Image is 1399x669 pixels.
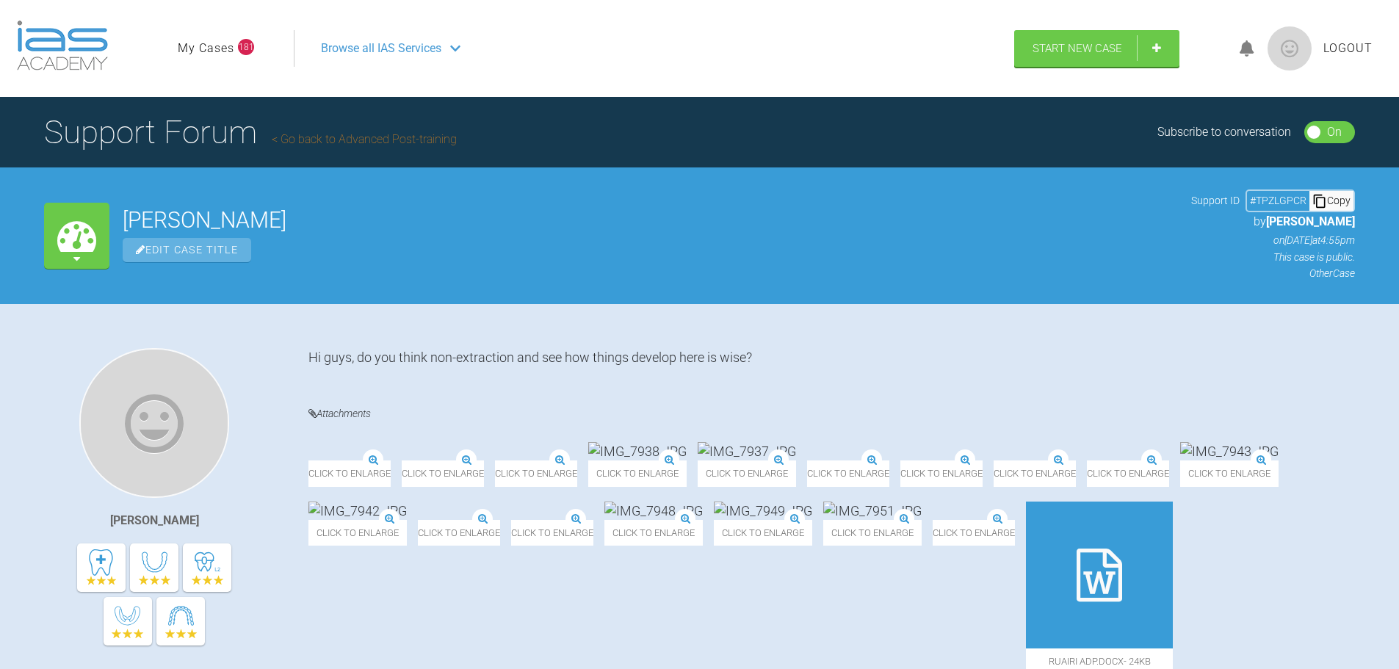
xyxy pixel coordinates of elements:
[1033,42,1122,55] span: Start New Case
[308,348,1355,383] div: Hi guys, do you think non-extraction and see how things develop here is wise?
[1087,460,1169,486] span: Click to enlarge
[1327,123,1342,142] div: On
[823,520,922,546] span: Click to enlarge
[900,460,983,486] span: Click to enlarge
[714,502,812,520] img: IMG_7949.JPG
[1191,265,1355,281] p: Other Case
[1268,26,1312,70] img: profile.png
[418,520,500,546] span: Click to enlarge
[238,39,254,55] span: 181
[807,460,889,486] span: Click to enlarge
[272,132,457,146] a: Go back to Advanced Post-training
[1247,192,1309,209] div: # TPZLGPCR
[823,502,922,520] img: IMG_7951.JPG
[402,460,484,486] span: Click to enlarge
[1323,39,1373,58] a: Logout
[44,106,457,158] h1: Support Forum
[1191,192,1240,209] span: Support ID
[1191,249,1355,265] p: This case is public.
[604,502,703,520] img: IMG_7948.JPG
[1180,442,1279,460] img: IMG_7943.JPG
[511,520,593,546] span: Click to enlarge
[110,511,199,530] div: [PERSON_NAME]
[308,460,391,486] span: Click to enlarge
[714,520,812,546] span: Click to enlarge
[321,39,441,58] span: Browse all IAS Services
[495,460,577,486] span: Click to enlarge
[79,348,229,498] img: Eamon OReilly
[1309,191,1353,210] div: Copy
[178,39,234,58] a: My Cases
[933,520,1015,546] span: Click to enlarge
[123,238,251,262] span: Edit Case Title
[994,460,1076,486] span: Click to enlarge
[1014,30,1179,67] a: Start New Case
[123,209,1178,231] h2: [PERSON_NAME]
[1191,232,1355,248] p: on [DATE] at 4:55pm
[17,21,108,70] img: logo-light.3e3ef733.png
[1266,214,1355,228] span: [PERSON_NAME]
[1191,212,1355,231] p: by
[1180,460,1279,486] span: Click to enlarge
[604,520,703,546] span: Click to enlarge
[308,502,407,520] img: IMG_7942.JPG
[588,460,687,486] span: Click to enlarge
[588,442,687,460] img: IMG_7938.JPG
[698,442,796,460] img: IMG_7937.JPG
[698,460,796,486] span: Click to enlarge
[308,520,407,546] span: Click to enlarge
[1157,123,1291,142] div: Subscribe to conversation
[308,405,1355,423] h4: Attachments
